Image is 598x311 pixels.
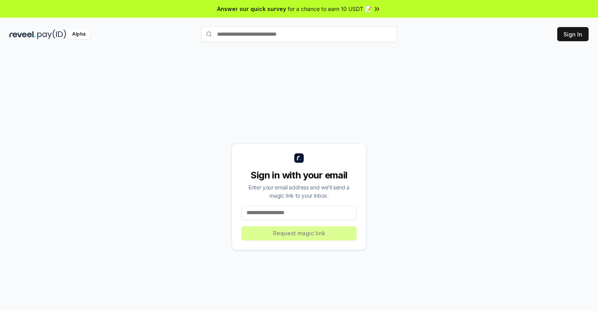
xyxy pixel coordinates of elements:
[557,27,589,41] button: Sign In
[294,153,304,163] img: logo_small
[37,29,66,39] img: pay_id
[288,5,371,13] span: for a chance to earn 10 USDT 📝
[217,5,286,13] span: Answer our quick survey
[241,169,357,182] div: Sign in with your email
[9,29,36,39] img: reveel_dark
[241,183,357,200] div: Enter your email address and we’ll send a magic link to your inbox.
[68,29,90,39] div: Alpha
